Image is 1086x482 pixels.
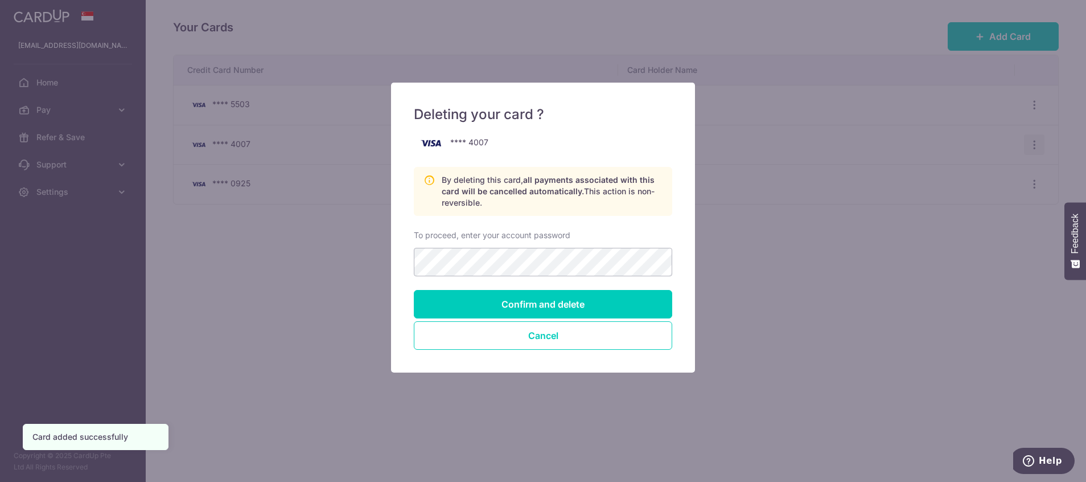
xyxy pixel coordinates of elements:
span: Feedback [1070,214,1080,254]
div: Card added successfully [32,431,159,443]
p: By deleting this card, This action is non-reversible. [442,174,663,209]
input: Confirm and delete [414,290,672,318]
img: visa-761abec96037c8ab836742a37ff580f5eed1c99042f5b0e3b4741c5ac3fec333.png [414,133,448,153]
h5: Deleting your card ? [414,105,672,124]
label: To proceed, enter your account password [414,230,570,241]
button: Feedback - Show survey [1064,202,1086,280]
button: Close [414,321,672,350]
span: all payments associated with this card will be cancelled automatically. [442,175,655,196]
iframe: Opens a widget where you can find more information [1013,448,1075,476]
